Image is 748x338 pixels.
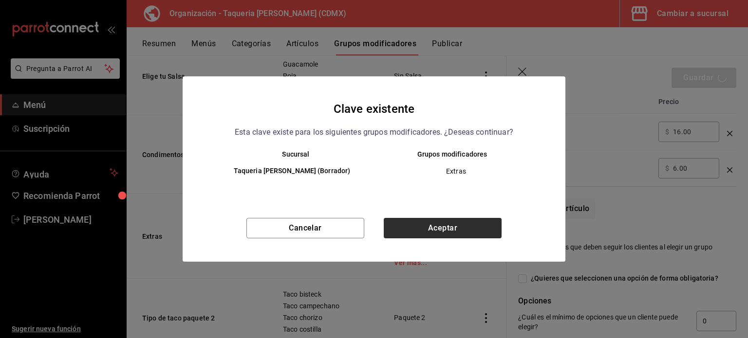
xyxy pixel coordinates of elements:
[382,166,530,176] span: Extras
[202,150,374,158] th: Sucursal
[374,150,546,158] th: Grupos modificadores
[334,100,414,118] h4: Clave existente
[235,126,513,139] p: Esta clave existe para los siguientes grupos modificadores. ¿Deseas continuar?
[246,218,364,238] button: Cancelar
[384,218,502,238] button: Aceptar
[218,166,366,177] h6: Taqueria [PERSON_NAME] (Borrador)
